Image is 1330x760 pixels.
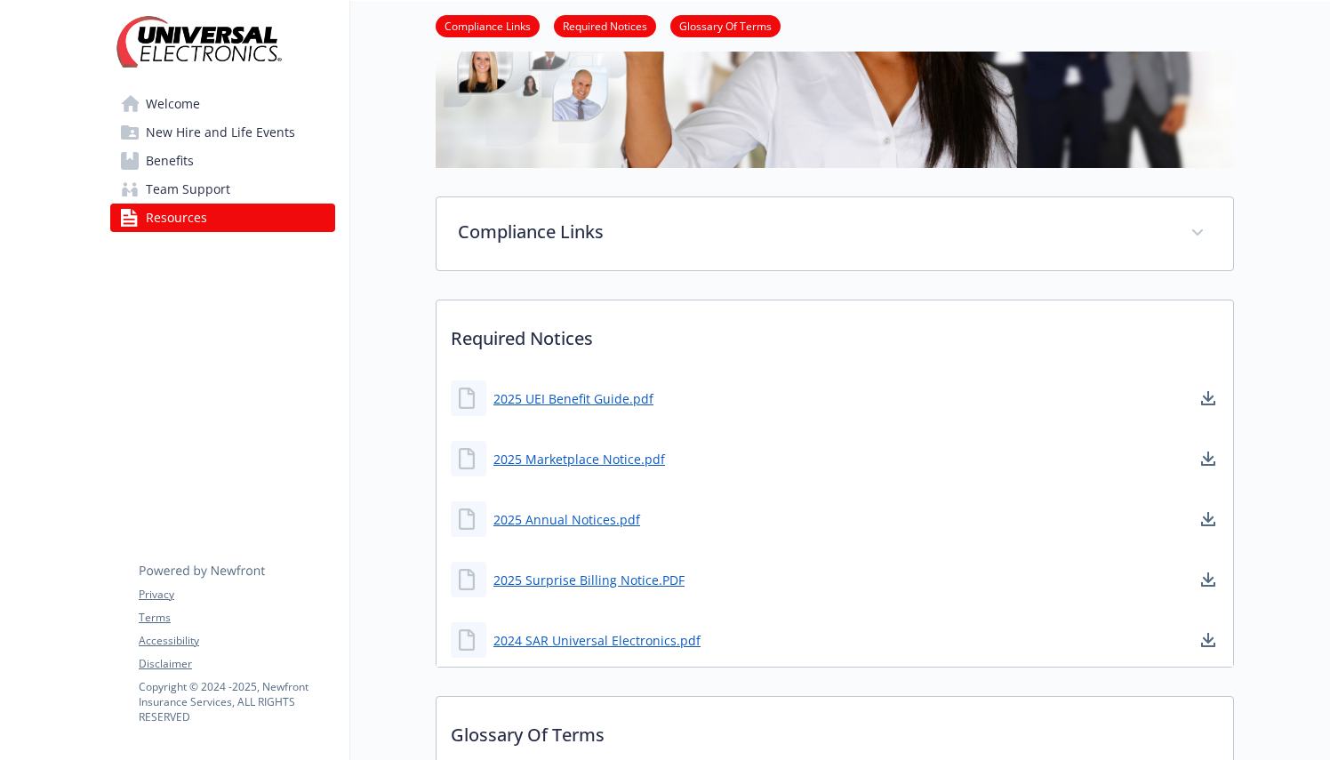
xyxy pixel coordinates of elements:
a: download document [1198,448,1219,469]
a: 2025 UEI Benefit Guide.pdf [493,389,653,408]
span: Resources [146,204,207,232]
a: Compliance Links [436,17,540,34]
a: Benefits [110,147,335,175]
span: Team Support [146,175,230,204]
a: 2025 Marketplace Notice.pdf [493,450,665,468]
a: 2025 Annual Notices.pdf [493,510,640,529]
a: Welcome [110,90,335,118]
a: Resources [110,204,335,232]
a: 2024 SAR Universal Electronics.pdf [493,631,701,650]
a: Glossary Of Terms [670,17,781,34]
a: 2025 Surprise Billing Notice.PDF [493,571,685,589]
a: Privacy [139,587,334,603]
a: New Hire and Life Events [110,118,335,147]
span: New Hire and Life Events [146,118,295,147]
a: Team Support [110,175,335,204]
p: Required Notices [437,300,1233,366]
a: Required Notices [554,17,656,34]
p: Compliance Links [458,219,1169,245]
a: download document [1198,388,1219,409]
a: Terms [139,610,334,626]
a: Accessibility [139,633,334,649]
a: Disclaimer [139,656,334,672]
div: Compliance Links [437,197,1233,270]
span: Benefits [146,147,194,175]
p: Copyright © 2024 - 2025 , Newfront Insurance Services, ALL RIGHTS RESERVED [139,679,334,724]
a: download document [1198,629,1219,651]
a: download document [1198,569,1219,590]
span: Welcome [146,90,200,118]
a: download document [1198,508,1219,530]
